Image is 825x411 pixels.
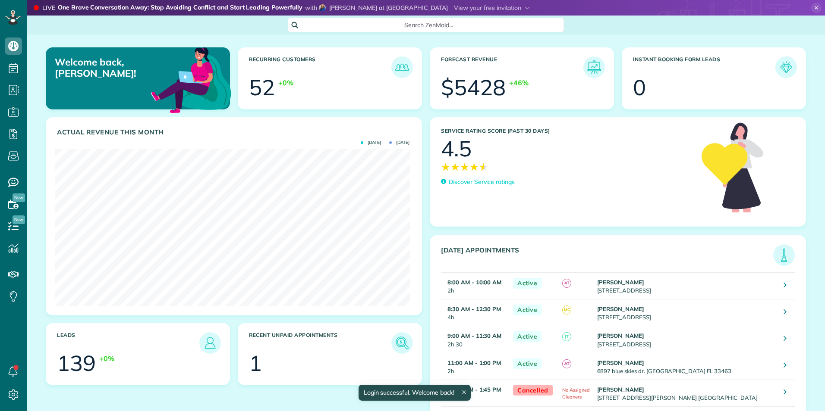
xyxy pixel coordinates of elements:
[441,353,509,380] td: 2h
[595,380,778,406] td: [STREET_ADDRESS][PERSON_NAME] [GEOGRAPHIC_DATA]
[99,354,114,364] div: +0%
[586,59,603,76] img: icon_forecast_revenue-8c13a41c7ed35a8dcfafea3cbb826a0462acb37728057bba2d056411b612bbbe.png
[469,159,479,174] span: ★
[58,3,302,12] strong: One Brave Conversation Away: Stop Avoiding Conflict and Start Leading Powerfully
[447,305,501,312] strong: 8:30 AM - 12:30 PM
[441,138,472,159] div: 4.5
[562,279,571,288] span: AT
[509,78,529,88] div: +46%
[562,305,571,314] span: MC
[441,177,515,187] a: Discover Service ratings
[441,326,509,353] td: 2h 30
[441,128,693,134] h3: Service Rating score (past 30 days)
[441,246,773,266] h3: [DATE] Appointments
[479,159,488,174] span: ★
[13,193,25,202] span: New
[441,299,509,326] td: 4h
[597,279,645,286] strong: [PERSON_NAME]
[447,279,501,286] strong: 8:00 AM - 10:00 AM
[389,140,409,145] span: [DATE]
[447,359,501,366] strong: 11:00 AM - 1:00 PM
[447,386,501,393] strong: 11:15 AM - 1:45 PM
[441,159,450,174] span: ★
[513,278,542,289] span: Active
[597,305,645,312] strong: [PERSON_NAME]
[55,56,171,79] p: Welcome back, [PERSON_NAME]!
[447,332,501,339] strong: 9:00 AM - 11:30 AM
[305,4,317,12] span: with
[595,326,778,353] td: [STREET_ADDRESS]
[13,215,25,224] span: New
[775,246,793,264] img: icon_todays_appointments-901f7ab196bb0bea1936b74009e4eb5ffbc2d2711fa7634e0d609ed5ef32b18b.png
[441,56,583,78] h3: Forecast Revenue
[361,140,381,145] span: [DATE]
[441,77,506,98] div: $5428
[441,273,509,299] td: 2h
[249,77,275,98] div: 52
[595,299,778,326] td: [STREET_ADDRESS]
[513,385,553,396] span: Cancelled
[562,332,571,341] span: JT
[597,359,645,366] strong: [PERSON_NAME]
[449,177,515,187] p: Discover Service ratings
[562,387,590,400] span: No Assigned Cleaners
[57,128,413,136] h3: Actual Revenue this month
[562,359,571,368] span: AT
[57,332,199,354] h3: Leads
[778,59,795,76] img: icon_form_leads-04211a6a04a5b2264e4ee56bc0799ec3eb69b7e499cbb523a139df1d13a81ae0.png
[513,305,542,315] span: Active
[249,332,391,354] h3: Recent unpaid appointments
[358,385,470,401] div: Login successful. Welcome back!
[633,56,775,78] h3: Instant Booking Form Leads
[450,159,460,174] span: ★
[57,352,96,374] div: 139
[595,353,778,380] td: 6897 blue skies dr. [GEOGRAPHIC_DATA] FL 33463
[278,78,293,88] div: +0%
[202,334,219,352] img: icon_leads-1bed01f49abd5b7fead27621c3d59655bb73ed531f8eeb49469d10e621d6b896.png
[394,59,411,76] img: icon_recurring_customers-cf858462ba22bcd05b5a5880d41d6543d210077de5bb9ebc9590e49fd87d84ed.png
[595,273,778,299] td: [STREET_ADDRESS]
[597,332,645,339] strong: [PERSON_NAME]
[441,380,509,406] td: 2h 30
[597,386,645,393] strong: [PERSON_NAME]
[249,352,262,374] div: 1
[249,56,391,78] h3: Recurring Customers
[329,4,448,12] span: [PERSON_NAME] at [GEOGRAPHIC_DATA]
[460,159,469,174] span: ★
[319,4,326,11] img: jeannie-henderson-8c0b8e17d8c72ca3852036336dec5ecdcaaf3d9fcbc0b44e9e2dbcca85b7ceab.jpg
[633,77,646,98] div: 0
[394,334,411,352] img: icon_unpaid_appointments-47b8ce3997adf2238b356f14209ab4cced10bd1f174958f3ca8f1d0dd7fffeee.png
[513,331,542,342] span: Active
[149,37,233,121] img: dashboard_welcome-42a62b7d889689a78055ac9021e634bf52bae3f8056760290aed330b23ab8690.png
[513,358,542,369] span: Active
